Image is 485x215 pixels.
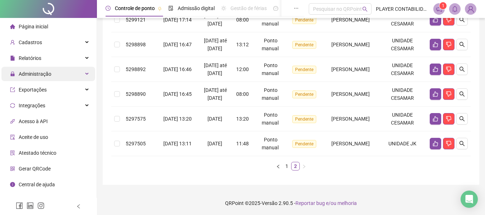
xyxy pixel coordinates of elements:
span: [DATE] [207,141,222,146]
span: Integrações [19,103,45,108]
span: search [459,91,465,97]
span: PLAYER CONTABILIDADE - [PERSON_NAME] [376,5,429,13]
span: Pendente [292,140,316,148]
span: dislike [446,116,452,122]
td: UNIDADE JK [378,131,427,156]
span: [DATE] 13:20 [163,116,192,122]
span: 1 [442,3,444,8]
div: Open Intercom Messenger [461,191,478,208]
img: 88370 [465,4,476,14]
span: Ponto manual [262,38,279,51]
span: like [433,91,438,97]
span: facebook [16,202,23,209]
span: Ponto manual [262,112,279,126]
a: 1 [283,162,291,170]
span: Atestado técnico [19,150,56,156]
span: export [10,87,15,92]
span: sun [221,6,226,11]
li: Página anterior [274,162,283,170]
span: Pendente [292,16,316,24]
span: sync [10,103,15,108]
span: [PERSON_NAME] [331,17,370,23]
span: dislike [446,66,452,72]
span: right [302,164,306,169]
span: Versão [262,200,278,206]
td: UNIDADE CESAMAR [378,82,427,107]
span: [DATE] até [DATE] [204,87,227,101]
span: search [459,141,465,146]
span: 5297505 [126,141,146,146]
span: Relatórios [19,55,41,61]
span: left [76,204,81,209]
span: dislike [446,91,452,97]
span: search [362,6,368,12]
span: Central de ajuda [19,182,55,187]
sup: 1 [439,2,447,9]
span: audit [10,135,15,140]
span: Gerar QRCode [19,166,51,172]
span: Aceite de uso [19,134,48,140]
span: lock [10,71,15,76]
span: clock-circle [106,6,111,11]
span: solution [10,150,15,155]
span: qrcode [10,166,15,171]
span: file [10,56,15,61]
span: Pendente [292,66,316,74]
span: Reportar bug e/ou melhoria [295,200,357,206]
span: Administração [19,71,51,77]
span: [DATE] [207,116,222,122]
span: 12:00 [236,66,249,72]
span: Acesso à API [19,118,48,124]
span: [DATE] 13:11 [163,141,192,146]
span: 5298898 [126,42,146,47]
span: api [10,119,15,124]
span: [DATE] 17:14 [163,17,192,23]
span: linkedin [27,202,34,209]
span: Ponto manual [262,137,279,150]
span: [PERSON_NAME] [331,42,370,47]
span: Cadastros [19,39,42,45]
span: Pendente [292,90,316,98]
span: search [459,42,465,47]
td: UNIDADE CESAMAR [378,32,427,57]
span: like [433,42,438,47]
span: 08:00 [236,91,249,97]
span: Ponto manual [262,62,279,76]
button: left [274,162,283,170]
span: search [459,116,465,122]
span: pushpin [158,6,162,11]
span: dislike [446,42,452,47]
span: [PERSON_NAME] [331,116,370,122]
span: [DATE] 16:47 [163,42,192,47]
li: 2 [291,162,300,170]
span: [PERSON_NAME] [331,141,370,146]
td: UNIDADE CESAMAR [378,8,427,32]
span: Admissão digital [178,5,215,11]
span: user-add [10,40,15,45]
span: Pendente [292,115,316,123]
span: file-done [168,6,173,11]
span: dislike [446,141,452,146]
span: Pendente [292,41,316,49]
button: right [300,162,308,170]
span: 13:12 [236,42,249,47]
span: like [433,141,438,146]
span: 08:00 [236,17,249,23]
span: home [10,24,15,29]
span: instagram [37,202,45,209]
td: UNIDADE CESAMAR [378,57,427,82]
span: Controle de ponto [115,5,155,11]
span: 5299121 [126,17,146,23]
span: Página inicial [19,24,48,29]
span: 5297575 [126,116,146,122]
span: Exportações [19,87,47,93]
span: like [433,116,438,122]
span: [DATE] até [DATE] [204,38,227,51]
span: Clube QR - Beneficios [19,197,66,203]
li: Próxima página [300,162,308,170]
span: [PERSON_NAME] [331,66,370,72]
a: 2 [292,162,299,170]
span: search [459,66,465,72]
span: 5298890 [126,91,146,97]
span: left [276,164,280,169]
